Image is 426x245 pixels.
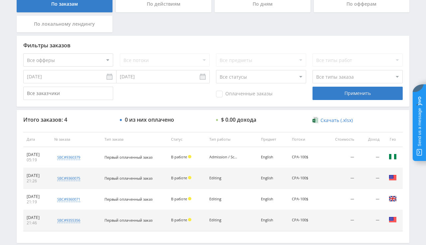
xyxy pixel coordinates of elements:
[321,147,357,168] td: —
[27,152,48,157] div: [DATE]
[261,155,285,159] div: English
[27,215,48,220] div: [DATE]
[357,147,383,168] td: —
[105,176,152,181] span: Первый оплаченный заказ
[357,168,383,189] td: —
[51,132,101,147] th: № заказа
[209,218,239,222] div: Editing
[23,117,113,123] div: Итого заказов: 4
[389,153,397,161] img: nga.png
[320,118,353,123] span: Скачать (.xlsx)
[105,218,152,223] span: Первый оплаченный заказ
[171,154,187,159] span: В работе
[289,132,321,147] th: Потоки
[101,132,168,147] th: Тип заказа
[17,16,112,32] div: По локальному лендингу
[389,195,397,203] img: gbr.png
[27,157,48,163] div: 05:19
[209,176,239,180] div: Editing
[321,168,357,189] td: —
[188,197,191,200] span: Холд
[206,132,258,147] th: Тип работы
[23,132,51,147] th: Дата
[221,117,256,123] div: $ 0.00 дохода
[383,132,403,147] th: Гео
[321,189,357,210] td: —
[27,178,48,184] div: 21:26
[313,117,352,124] a: Скачать (.xlsx)
[292,176,318,180] div: CPA-100$
[27,199,48,205] div: 21:19
[105,155,152,160] span: Первый оплаченный заказ
[125,117,174,123] div: 0 из них оплачено
[261,197,285,201] div: English
[171,217,187,222] span: В работе
[209,197,239,201] div: Editing
[171,175,187,180] span: В работе
[27,194,48,199] div: [DATE]
[321,210,357,231] td: —
[389,216,397,224] img: usa.png
[313,87,402,100] div: Применить
[57,155,80,160] div: sbc#9360379
[209,155,239,159] div: Admission / Scholarship Essay
[292,197,318,201] div: CPA-100$
[188,218,191,221] span: Холд
[188,176,191,179] span: Холд
[57,218,80,223] div: sbc#9355356
[292,218,318,222] div: CPA-100$
[57,176,80,181] div: sbc#9360075
[389,174,397,182] img: usa.png
[258,132,289,147] th: Предмет
[261,218,285,222] div: English
[357,210,383,231] td: —
[313,117,318,123] img: xlsx
[27,220,48,226] div: 21:46
[105,197,152,202] span: Первый оплаченный заказ
[321,132,357,147] th: Стоимость
[357,189,383,210] td: —
[23,87,113,100] input: Все заказчики
[216,91,273,97] span: Оплаченные заказы
[23,42,403,48] div: Фильтры заказов
[168,132,206,147] th: Статус
[57,197,80,202] div: sbc#9360071
[27,173,48,178] div: [DATE]
[188,155,191,158] span: Холд
[357,132,383,147] th: Доход
[171,196,187,201] span: В работе
[292,155,318,159] div: CPA-100$
[261,176,285,180] div: English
